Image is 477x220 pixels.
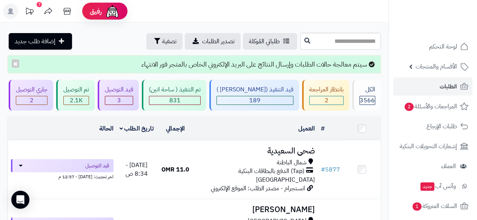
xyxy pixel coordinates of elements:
[400,141,457,152] span: إشعارات التحويلات البنكية
[149,96,200,105] div: 831
[30,96,34,105] span: 2
[351,80,382,111] a: الكل3566
[161,165,189,174] span: 11.0 OMR
[393,157,472,175] a: العملاء
[140,80,208,111] a: تم التنفيذ ( ساحة اتين) 831
[412,201,457,211] span: السلات المتروكة
[217,96,293,105] div: 189
[105,96,133,105] div: 3
[63,85,89,94] div: تم التوصيل
[298,124,315,133] a: العميل
[426,121,457,132] span: طلبات الإرجاع
[20,4,39,21] a: تحديثات المنصة
[359,85,375,94] div: الكل
[404,101,457,112] span: المراجعات والأسئلة
[393,137,472,155] a: إشعارات التحويلات البنكية
[441,161,456,171] span: العملاء
[64,96,89,105] div: 2088
[249,96,261,105] span: 189
[105,85,133,94] div: قيد التوصيل
[70,96,83,105] span: 2.1K
[393,177,472,195] a: وآتس آبجديد
[15,37,55,46] span: إضافة طلب جديد
[197,147,315,155] h3: ضحى السعيدية
[197,205,315,214] h3: [PERSON_NAME]
[105,4,120,19] img: ai-face.png
[16,85,48,94] div: جاري التوصيل
[238,167,304,176] span: (Tap) الدفع بالبطاقات البنكية
[321,165,340,174] a: #5877
[416,61,457,72] span: الأقسام والمنتجات
[360,96,375,105] span: 3566
[249,37,280,46] span: طلباتي المُوكلة
[216,85,293,94] div: قيد التنفيذ ([PERSON_NAME] )
[321,124,325,133] a: #
[7,80,55,111] a: جاري التوصيل 2
[429,41,457,52] span: لوحة التحكم
[96,80,140,111] a: قيد التوصيل 3
[16,96,47,105] div: 2
[166,124,185,133] a: الإجمالي
[321,165,325,174] span: #
[211,184,305,193] span: انستجرام - مصدر الطلب: الموقع الإلكتروني
[99,124,113,133] a: الحالة
[11,191,29,209] div: Open Intercom Messenger
[393,97,472,115] a: المراجعات والأسئلة2
[37,2,42,7] div: 7
[243,33,297,50] a: طلباتي المُوكلة
[405,103,414,111] span: 2
[420,181,456,191] span: وآتس آب
[117,96,121,105] span: 3
[85,162,109,170] span: قيد التوصيل
[146,33,183,50] button: تصفية
[393,197,472,215] a: السلات المتروكة1
[8,55,381,73] div: سيتم معالجة حالات الطلبات وإرسال النتائج على البريد الإلكتروني الخاص بالمتجر فور الانتهاء
[277,158,307,167] span: شمال الباطنة
[149,85,201,94] div: تم التنفيذ ( ساحة اتين)
[393,117,472,135] a: طلبات الإرجاع
[301,80,351,111] a: بانتظار المراجعة 2
[202,37,235,46] span: تصدير الطلبات
[325,96,328,105] span: 2
[162,37,176,46] span: تصفية
[393,77,472,96] a: الطلبات
[90,7,102,16] span: رفيق
[11,172,113,180] div: اخر تحديث: [DATE] - 12:57 م
[256,175,315,184] span: [GEOGRAPHIC_DATA]
[169,96,181,105] span: 831
[420,182,434,191] span: جديد
[208,80,301,111] a: قيد التنفيذ ([PERSON_NAME] ) 189
[126,161,148,178] span: [DATE] - 8:34 ص
[310,96,343,105] div: 2
[55,80,96,111] a: تم التوصيل 2.1K
[309,85,344,94] div: بانتظار المراجعة
[440,81,457,92] span: الطلبات
[9,33,72,50] a: إضافة طلب جديد
[120,124,154,133] a: تاريخ الطلب
[413,202,422,211] span: 1
[12,59,19,68] button: ×
[393,38,472,56] a: لوحة التحكم
[426,21,470,37] img: logo-2.png
[185,33,241,50] a: تصدير الطلبات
